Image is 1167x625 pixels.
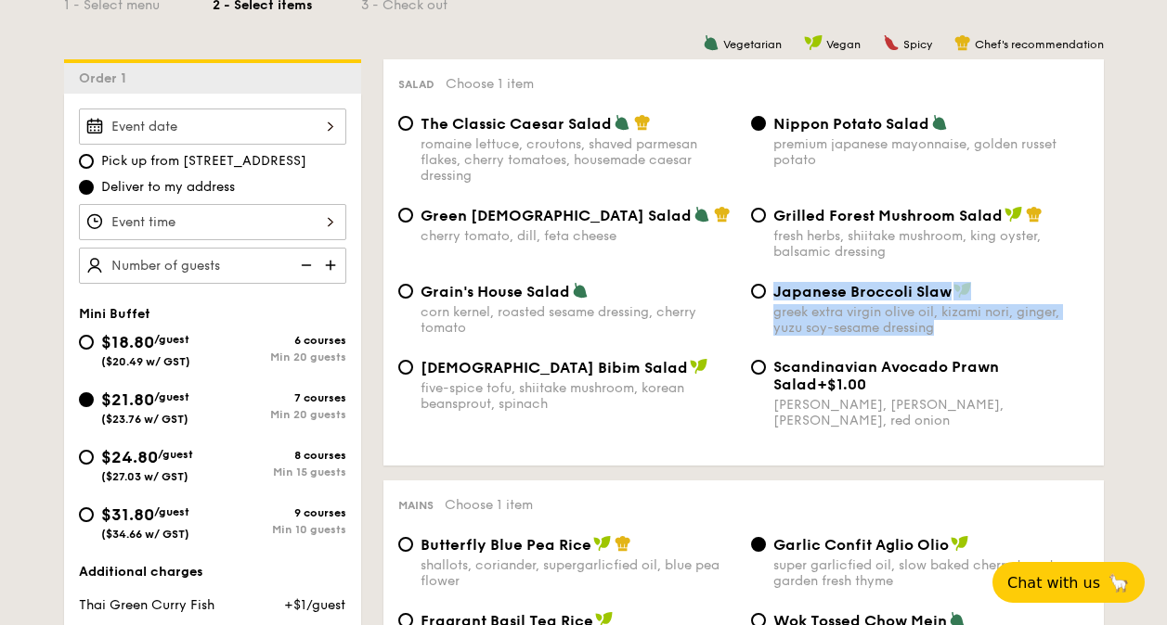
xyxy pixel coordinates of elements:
span: Order 1 [79,70,134,86]
span: The Classic Caesar Salad [421,115,612,133]
span: Japanese Broccoli Slaw [773,283,952,300]
img: icon-vegan.f8ff3823.svg [953,282,972,299]
span: Salad [398,78,434,91]
span: Thai Green Curry Fish [79,597,214,613]
span: Chat with us [1007,574,1100,592]
div: 7 courses [213,391,346,404]
input: $21.80/guest($23.76 w/ GST)7 coursesMin 20 guests [79,392,94,407]
span: ($23.76 w/ GST) [101,413,188,426]
img: icon-chef-hat.a58ddaea.svg [1026,206,1043,223]
input: Grilled Forest Mushroom Saladfresh herbs, shiitake mushroom, king oyster, balsamic dressing [751,208,766,223]
span: +$1/guest [284,597,345,613]
img: icon-vegan.f8ff3823.svg [804,34,823,51]
div: super garlicfied oil, slow baked cherry tomatoes, garden fresh thyme [773,557,1089,589]
input: Pick up from [STREET_ADDRESS] [79,154,94,169]
img: icon-vegetarian.fe4039eb.svg [931,114,948,131]
input: Grain's House Saladcorn kernel, roasted sesame dressing, cherry tomato [398,284,413,299]
span: Deliver to my address [101,178,235,197]
span: Green [DEMOGRAPHIC_DATA] Salad [421,207,692,224]
span: /guest [154,505,189,518]
div: fresh herbs, shiitake mushroom, king oyster, balsamic dressing [773,228,1089,260]
span: $21.80 [101,389,154,410]
div: greek extra virgin olive oil, kizami nori, ginger, yuzu soy-sesame dressing [773,304,1089,336]
div: 8 courses [213,449,346,462]
span: Spicy [903,38,932,51]
img: icon-vegetarian.fe4039eb.svg [703,34,720,51]
input: Number of guests [79,248,346,284]
img: icon-chef-hat.a58ddaea.svg [634,114,651,131]
input: [DEMOGRAPHIC_DATA] Bibim Saladfive-spice tofu, shiitake mushroom, korean beansprout, spinach [398,360,413,375]
span: Chef's recommendation [975,38,1104,51]
span: Pick up from [STREET_ADDRESS] [101,152,306,171]
span: ($27.03 w/ GST) [101,470,188,483]
span: Choose 1 item [445,497,533,513]
input: $24.80/guest($27.03 w/ GST)8 coursesMin 15 guests [79,450,94,465]
div: five-spice tofu, shiitake mushroom, korean beansprout, spinach [421,380,736,412]
span: Vegan [826,38,861,51]
span: Choose 1 item [446,76,534,92]
span: Mini Buffet [79,306,150,322]
img: icon-add.58712e84.svg [318,248,346,283]
img: icon-reduce.1d2dbef1.svg [291,248,318,283]
span: Grilled Forest Mushroom Salad [773,207,1003,224]
span: Vegetarian [723,38,782,51]
span: Mains [398,499,434,512]
div: corn kernel, roasted sesame dressing, cherry tomato [421,304,736,336]
div: premium japanese mayonnaise, golden russet potato [773,136,1089,168]
img: icon-spicy.37a8142b.svg [883,34,900,51]
img: icon-vegan.f8ff3823.svg [951,535,969,552]
div: shallots, coriander, supergarlicfied oil, blue pea flower [421,557,736,589]
img: icon-chef-hat.a58ddaea.svg [615,535,631,552]
div: Min 10 guests [213,523,346,536]
input: Japanese Broccoli Slawgreek extra virgin olive oil, kizami nori, ginger, yuzu soy-sesame dressing [751,284,766,299]
input: Event time [79,204,346,240]
span: Garlic Confit Aglio Olio [773,536,949,554]
input: Event date [79,108,346,145]
img: icon-vegetarian.fe4039eb.svg [572,282,589,299]
img: icon-vegan.f8ff3823.svg [1005,206,1023,223]
div: 9 courses [213,506,346,519]
span: 🦙 [1108,572,1130,593]
div: romaine lettuce, croutons, shaved parmesan flakes, cherry tomatoes, housemade caesar dressing [421,136,736,184]
span: /guest [154,390,189,403]
img: icon-chef-hat.a58ddaea.svg [714,206,731,223]
span: Butterfly Blue Pea Rice [421,536,591,554]
input: $18.80/guest($20.49 w/ GST)6 coursesMin 20 guests [79,335,94,350]
div: 6 courses [213,334,346,347]
span: $31.80 [101,504,154,525]
img: icon-vegetarian.fe4039eb.svg [694,206,710,223]
span: Scandinavian Avocado Prawn Salad [773,358,999,393]
input: Scandinavian Avocado Prawn Salad+$1.00[PERSON_NAME], [PERSON_NAME], [PERSON_NAME], red onion [751,360,766,375]
span: /guest [154,333,189,346]
input: Nippon Potato Saladpremium japanese mayonnaise, golden russet potato [751,116,766,131]
div: [PERSON_NAME], [PERSON_NAME], [PERSON_NAME], red onion [773,397,1089,428]
span: /guest [158,448,193,461]
span: [DEMOGRAPHIC_DATA] Bibim Salad [421,359,688,376]
input: $31.80/guest($34.66 w/ GST)9 coursesMin 10 guests [79,507,94,522]
div: Min 15 guests [213,466,346,478]
span: +$1.00 [817,376,866,393]
input: Deliver to my address [79,180,94,195]
div: cherry tomato, dill, feta cheese [421,228,736,244]
span: Grain's House Salad [421,283,570,300]
span: $18.80 [101,332,154,352]
img: icon-vegan.f8ff3823.svg [690,358,708,375]
input: Green [DEMOGRAPHIC_DATA] Saladcherry tomato, dill, feta cheese [398,208,413,223]
button: Chat with us🦙 [992,562,1145,603]
span: ($34.66 w/ GST) [101,528,189,541]
span: ($20.49 w/ GST) [101,355,190,368]
img: icon-vegan.f8ff3823.svg [593,535,612,552]
div: Min 20 guests [213,408,346,421]
input: The Classic Caesar Saladromaine lettuce, croutons, shaved parmesan flakes, cherry tomatoes, house... [398,116,413,131]
img: icon-vegetarian.fe4039eb.svg [614,114,630,131]
input: Garlic Confit Aglio Oliosuper garlicfied oil, slow baked cherry tomatoes, garden fresh thyme [751,537,766,552]
div: Min 20 guests [213,351,346,364]
span: Nippon Potato Salad [773,115,929,133]
span: $24.80 [101,447,158,467]
div: Additional charges [79,563,346,581]
img: icon-chef-hat.a58ddaea.svg [954,34,971,51]
input: Butterfly Blue Pea Riceshallots, coriander, supergarlicfied oil, blue pea flower [398,537,413,552]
